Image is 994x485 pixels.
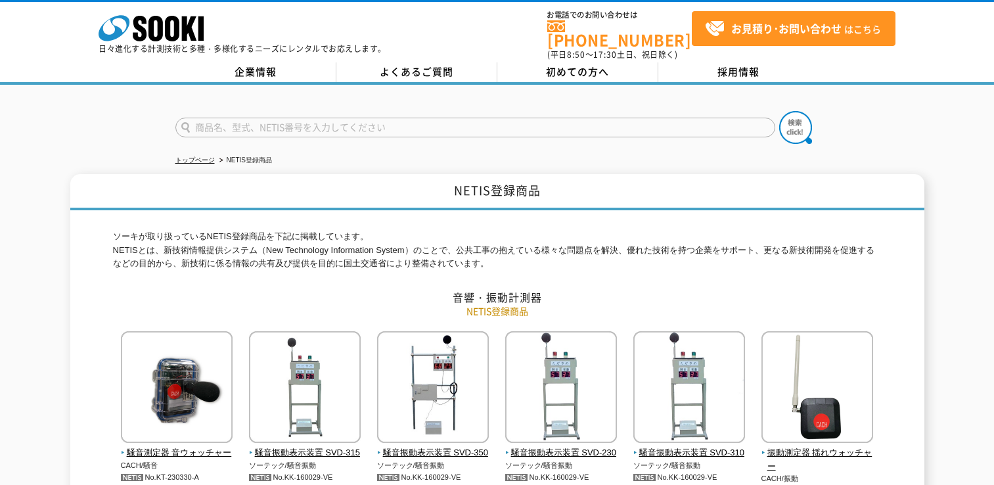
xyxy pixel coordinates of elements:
[121,331,233,446] img: 騒音測定器 音ウォッチャー
[658,62,819,82] a: 採用情報
[121,471,233,484] p: No.KT-230330-A
[761,446,874,474] span: 振動測定器 揺れウォッチャー
[633,331,745,446] img: 騒音振動表示装置 SVD-310
[761,473,874,484] p: CACH/振動
[547,49,677,60] span: (平日 ～ 土日、祝日除く)
[377,434,489,460] a: 騒音振動表示装置 SVD-350
[121,446,233,460] span: 騒音測定器 音ウォッチャー
[547,20,692,47] a: [PHONE_NUMBER]
[249,331,361,446] img: 騒音振動表示装置 SVD-315
[633,446,746,460] span: 騒音振動表示装置 SVD-310
[113,290,882,304] h2: 音響・振動計測器
[175,118,775,137] input: 商品名、型式、NETIS番号を入力してください
[217,154,272,168] li: NETIS登録商品
[761,434,874,473] a: 振動測定器 揺れウォッチャー
[377,460,489,471] p: ソーテック/騒音振動
[547,11,692,19] span: お電話でのお問い合わせは
[175,62,336,82] a: 企業情報
[633,460,746,471] p: ソーテック/騒音振動
[505,331,617,446] img: 騒音振動表示装置 SVD-230
[113,304,882,318] p: NETIS登録商品
[731,20,842,36] strong: お見積り･お問い合わせ
[505,471,618,484] p: No.KK-160029-VE
[377,471,489,484] p: No.KK-160029-VE
[249,434,361,460] a: 騒音振動表示装置 SVD-315
[336,62,497,82] a: よくあるご質問
[175,156,215,164] a: トップページ
[779,111,812,144] img: btn_search.png
[546,64,609,79] span: 初めての方へ
[705,19,881,39] span: はこちら
[692,11,895,46] a: お見積り･お問い合わせはこちら
[70,174,924,210] h1: NETIS登録商品
[593,49,617,60] span: 17:30
[113,230,882,271] p: ソーキが取り扱っているNETIS登録商品を下記に掲載しています。 NETISとは、新技術情報提供システム（New Technology Information System）のことで、公共工事の...
[249,460,361,471] p: ソーテック/騒音振動
[121,460,233,471] p: CACH/騒音
[505,434,618,460] a: 騒音振動表示装置 SVD-230
[567,49,585,60] span: 8:50
[249,446,361,460] span: 騒音振動表示装置 SVD-315
[505,460,618,471] p: ソーテック/騒音振動
[377,331,489,446] img: 騒音振動表示装置 SVD-350
[497,62,658,82] a: 初めての方へ
[121,434,233,460] a: 騒音測定器 音ウォッチャー
[99,45,386,53] p: 日々進化する計測技術と多種・多様化するニーズにレンタルでお応えします。
[633,471,746,484] p: No.KK-160029-VE
[633,434,746,460] a: 騒音振動表示装置 SVD-310
[249,471,361,484] p: No.KK-160029-VE
[761,331,873,446] img: 振動測定器 揺れウォッチャー
[505,446,618,460] span: 騒音振動表示装置 SVD-230
[377,446,489,460] span: 騒音振動表示装置 SVD-350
